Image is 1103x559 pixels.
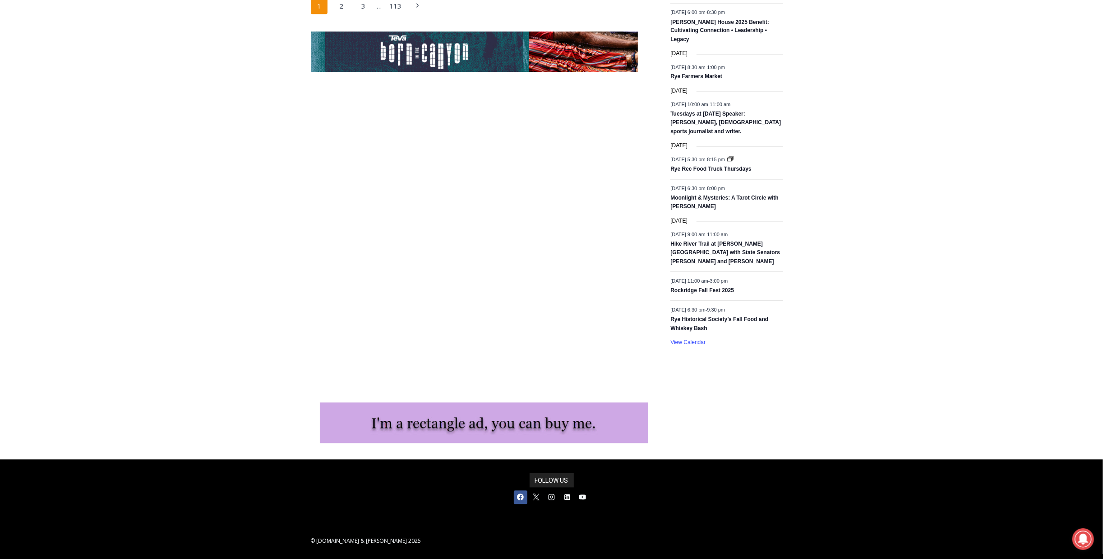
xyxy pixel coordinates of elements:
[670,307,705,313] span: [DATE] 6:30 pm
[670,307,725,313] time: -
[560,491,574,504] a: Linkedin
[707,232,728,238] span: 11:00 am
[670,10,725,15] time: -
[710,279,728,284] span: 3:00 pm
[670,241,780,266] a: Hike River Trail at [PERSON_NAME][GEOGRAPHIC_DATA] with State Senators [PERSON_NAME] and [PERSON_...
[670,217,688,226] time: [DATE]
[670,279,708,284] span: [DATE] 11:00 am
[670,87,688,96] time: [DATE]
[217,88,437,112] a: Intern @ [DOMAIN_NAME]
[236,90,418,110] span: Intern @ [DOMAIN_NAME]
[670,74,722,81] a: Rye Farmers Market
[514,491,527,504] a: Facebook
[94,25,126,83] div: Two by Two Animal Haven & The Nature Company: The Wild World of Animals
[670,111,781,136] a: Tuesdays at [DATE] Speaker: [PERSON_NAME], [DEMOGRAPHIC_DATA] sports journalist and writer.
[576,491,590,504] a: YouTube
[101,85,103,94] div: /
[529,491,543,504] a: X
[670,232,728,238] time: -
[670,10,705,15] span: [DATE] 6:00 pm
[670,317,768,332] a: Rye Historical Society’s Fall Food and Whiskey Bash
[670,186,705,191] span: [DATE] 6:30 pm
[94,85,98,94] div: 6
[545,491,558,504] a: Instagram
[670,157,726,162] time: -
[228,0,426,88] div: "We would have speakers with experience in local journalism speak to us about their experiences a...
[670,102,708,107] span: [DATE] 10:00 am
[320,403,648,443] img: I'm a rectangle ad, you can buy me
[105,85,109,94] div: 6
[311,537,545,545] p: © [DOMAIN_NAME] & [PERSON_NAME] 2025
[670,65,705,70] span: [DATE] 8:30 am
[707,307,725,313] span: 9:30 pm
[670,19,769,44] a: [PERSON_NAME] House 2025 Benefit: Cultivating Connection • Leadership • Legacy
[670,166,751,173] a: Rye Rec Food Truck Thursdays
[670,279,728,284] time: -
[670,195,779,211] a: Moonlight & Mysteries: A Tarot Circle with [PERSON_NAME]
[670,340,706,346] a: View Calendar
[670,288,734,295] a: Rockridge Fall Fest 2025
[710,102,731,107] span: 11:00 am
[670,102,730,107] time: -
[670,50,688,58] time: [DATE]
[670,157,705,162] span: [DATE] 5:30 pm
[670,65,725,70] time: -
[707,186,725,191] span: 8:00 pm
[670,186,725,191] time: -
[707,65,725,70] span: 1:00 pm
[707,10,725,15] span: 8:30 pm
[0,90,130,112] a: [PERSON_NAME] Read Sanctuary Fall Fest: [DATE]
[670,232,705,238] span: [DATE] 9:00 am
[7,91,115,112] h4: [PERSON_NAME] Read Sanctuary Fall Fest: [DATE]
[530,473,574,488] h2: FOLLOW US
[707,157,725,162] span: 8:15 pm
[670,142,688,150] time: [DATE]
